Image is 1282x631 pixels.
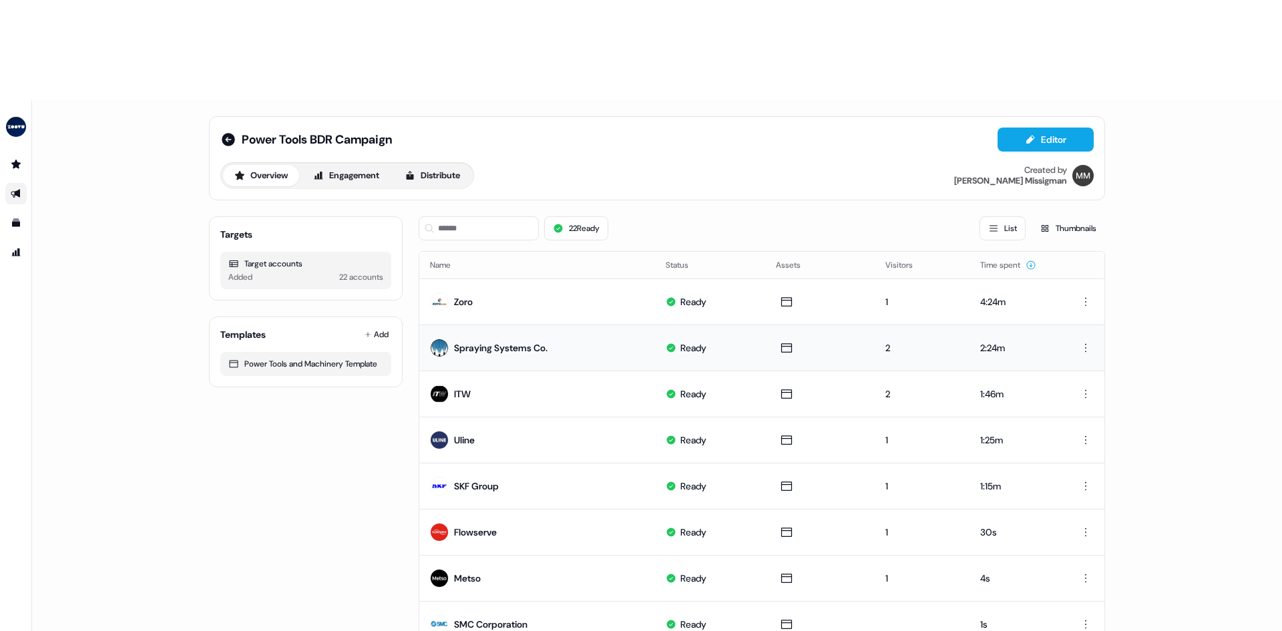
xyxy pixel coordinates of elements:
div: Ready [680,572,706,585]
div: 4s [980,572,1050,585]
a: Editor [998,134,1094,148]
div: Ready [680,618,706,631]
button: Name [430,253,467,277]
div: 2 [885,387,958,401]
div: 1:25m [980,433,1050,447]
button: Overview [223,165,299,186]
div: 1 [885,295,958,308]
div: Uline [454,433,475,447]
div: 1:46m [980,387,1050,401]
div: SMC Corporation [454,618,527,631]
th: Assets [765,252,875,278]
button: 22Ready [544,216,608,240]
div: ITW [454,387,471,401]
button: Status [666,253,704,277]
div: Ready [680,295,706,308]
a: Go to outbound experience [5,183,27,204]
div: Power Tools and Machinery Template [228,357,383,371]
div: 1 [885,479,958,493]
button: Thumbnails [1031,216,1105,240]
a: Go to prospects [5,154,27,175]
button: Visitors [885,253,929,277]
div: 1 [885,525,958,539]
button: Engagement [302,165,391,186]
div: 4:24m [980,295,1050,308]
div: SKF Group [454,479,499,493]
div: Ready [680,387,706,401]
div: Metso [454,572,481,585]
div: Ready [680,341,706,355]
button: Distribute [393,165,471,186]
span: Power Tools BDR Campaign [242,132,392,148]
div: 1 [885,433,958,447]
a: Go to templates [5,212,27,234]
div: Flowserve [454,525,497,539]
div: 2 [885,341,958,355]
img: Morgan [1072,165,1094,186]
div: 1 [885,572,958,585]
button: Add [362,325,391,344]
div: 2:24m [980,341,1050,355]
div: [PERSON_NAME] Missigman [954,176,1067,186]
div: Ready [680,525,706,539]
div: Zoro [454,295,473,308]
div: Added [228,270,252,284]
div: Targets [220,228,252,241]
a: Go to attribution [5,242,27,263]
button: List [980,216,1026,240]
div: 1:15m [980,479,1050,493]
div: Ready [680,479,706,493]
div: Target accounts [228,257,383,270]
div: Ready [680,433,706,447]
div: Created by [1024,165,1067,176]
button: Time spent [980,253,1036,277]
button: Editor [998,128,1094,152]
div: 30s [980,525,1050,539]
div: 1s [980,618,1050,631]
div: Spraying Systems Co. [454,341,548,355]
div: 22 accounts [339,270,383,284]
div: Templates [220,328,266,341]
